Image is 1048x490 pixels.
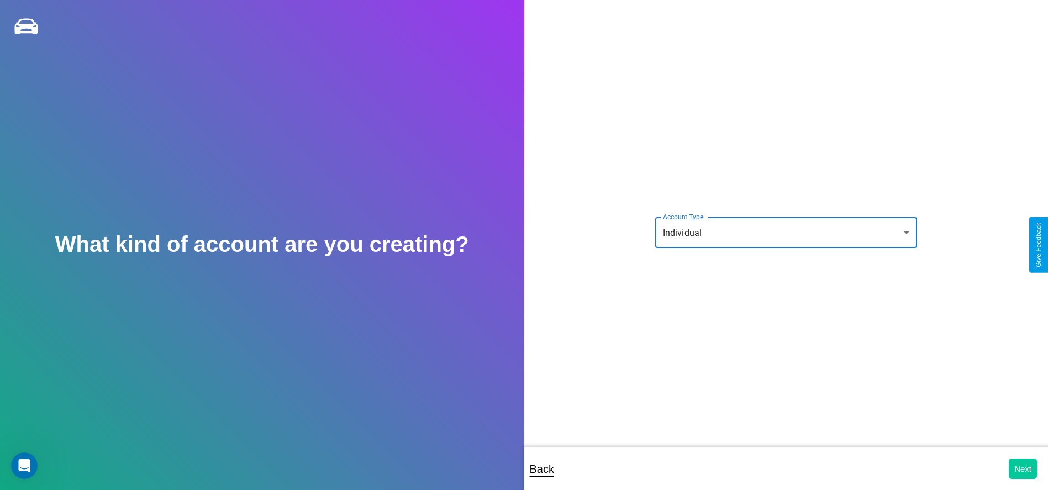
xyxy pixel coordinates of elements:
[655,217,917,248] div: Individual
[1009,459,1037,479] button: Next
[11,452,38,479] iframe: Intercom live chat
[55,232,469,257] h2: What kind of account are you creating?
[663,212,703,222] label: Account Type
[1035,223,1042,267] div: Give Feedback
[530,459,554,479] p: Back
